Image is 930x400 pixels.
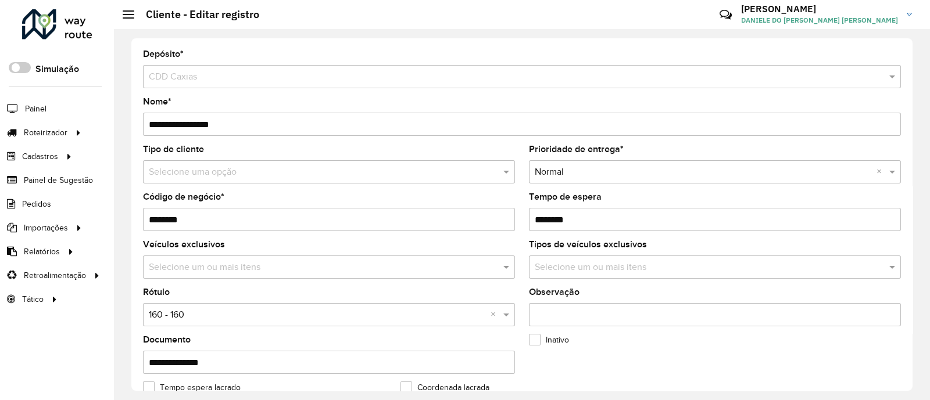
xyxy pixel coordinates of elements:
label: Tipos de veículos exclusivos [529,237,647,251]
span: Cadastros [22,150,58,163]
span: Painel [25,103,46,115]
label: Prioridade de entrega [529,142,624,156]
a: Contato Rápido [713,2,738,27]
label: Rótulo [143,285,170,299]
label: Depósito [143,47,184,61]
label: Código de negócio [143,190,224,204]
label: Simulação [35,62,79,76]
label: Veículos exclusivos [143,237,225,251]
label: Nome [143,95,171,109]
label: Documento [143,333,191,347]
span: Relatórios [24,246,60,258]
label: Tipo de cliente [143,142,204,156]
span: Importações [24,222,68,234]
span: Painel de Sugestão [24,174,93,186]
span: Pedidos [22,198,51,210]
label: Inativo [529,334,569,346]
h2: Cliente - Editar registro [134,8,259,21]
span: Roteirizador [24,127,67,139]
span: DANIELE DO [PERSON_NAME] [PERSON_NAME] [741,15,898,26]
span: Clear all [877,165,886,179]
span: Clear all [491,308,500,322]
label: Tempo espera lacrado [143,381,241,394]
label: Coordenada lacrada [400,381,489,394]
h3: [PERSON_NAME] [741,3,898,15]
label: Tempo de espera [529,190,602,204]
span: Retroalimentação [24,269,86,282]
span: Tático [22,293,44,305]
label: Observação [529,285,580,299]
